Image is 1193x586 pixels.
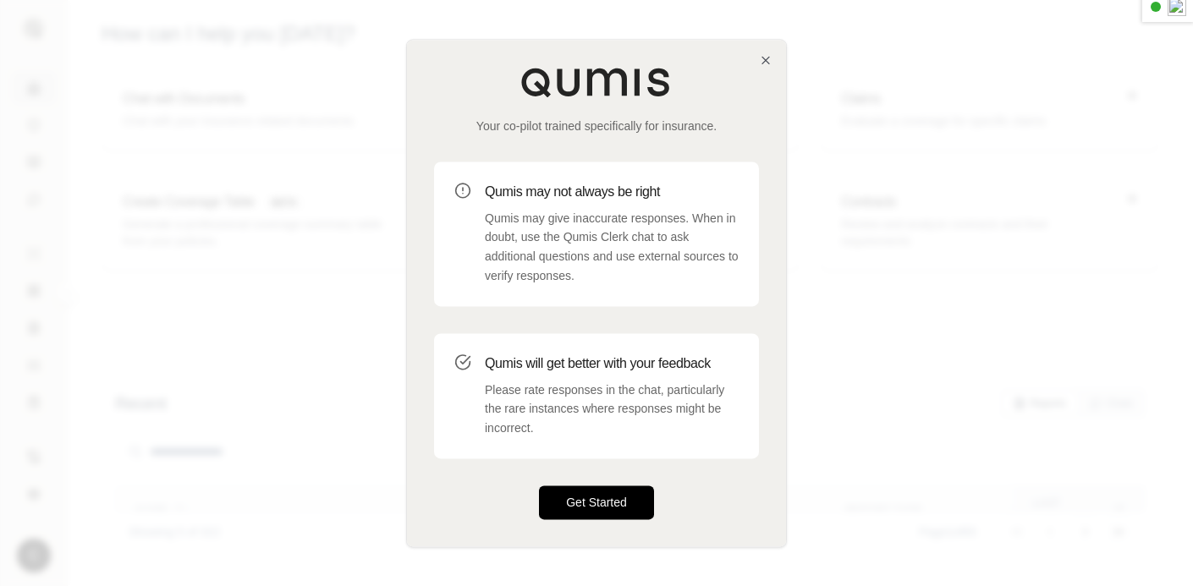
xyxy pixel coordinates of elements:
h3: Qumis will get better with your feedback [485,353,739,374]
p: Your co-pilot trained specifically for insurance. [434,118,759,134]
button: Get Started [539,485,654,519]
h3: Qumis may not always be right [485,182,739,202]
img: Qumis Logo [520,67,673,97]
p: Please rate responses in the chat, particularly the rare instances where responses might be incor... [485,381,739,438]
p: Qumis may give inaccurate responses. When in doubt, use the Qumis Clerk chat to ask additional qu... [485,209,739,286]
